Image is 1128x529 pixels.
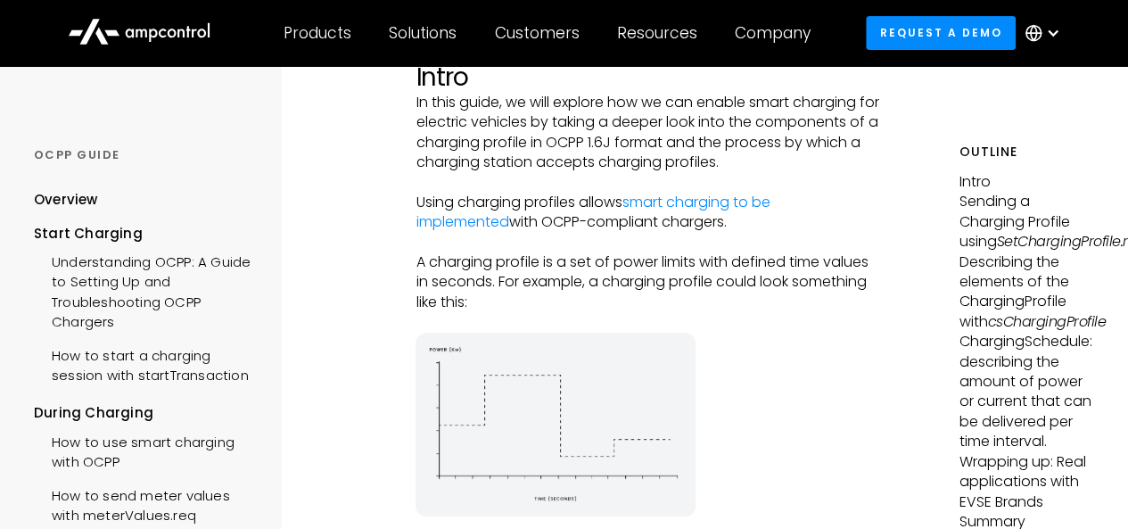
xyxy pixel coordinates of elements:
p: A charging profile is a set of power limits with defined time values in seconds. For example, a c... [416,252,881,312]
a: Understanding OCPP: A Guide to Setting Up and Troubleshooting OCPP Chargers [34,244,259,337]
p: Intro [959,172,1094,192]
p: Using charging profiles allows with OCPP-compliant chargers. [416,193,881,233]
em: csChargingProfile [987,311,1106,332]
img: energy diagram [416,333,695,517]
p: ChargingSchedule: describing the amount of power or current that can be delivered per time interval. [959,332,1094,451]
a: How to use smart charging with OCPP [34,424,259,477]
p: In this guide, we will explore how we can enable smart charging for electric vehicles by taking a... [416,93,881,173]
p: ‍ [416,233,881,252]
h5: Outline [959,143,1094,161]
p: ‍ [416,172,881,192]
div: Overview [34,190,98,210]
h2: Intro [416,62,881,93]
div: During Charging [34,403,259,423]
div: Company [735,23,811,43]
div: Resources [617,23,697,43]
div: Solutions [389,23,457,43]
p: Sending a Charging Profile using [959,192,1094,252]
a: How to start a charging session with startTransaction [34,337,259,391]
div: Products [284,23,351,43]
a: smart charging to be implemented [416,192,770,232]
div: Customers [495,23,580,43]
div: OCPP GUIDE [34,147,259,163]
a: Overview [34,190,98,223]
p: Wrapping up: Real applications with EVSE Brands [959,452,1094,512]
p: Describing the elements of the ChargingProfile with [959,252,1094,333]
a: Request a demo [866,16,1016,49]
div: Start Charging [34,224,259,244]
p: ‍ [416,312,881,332]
